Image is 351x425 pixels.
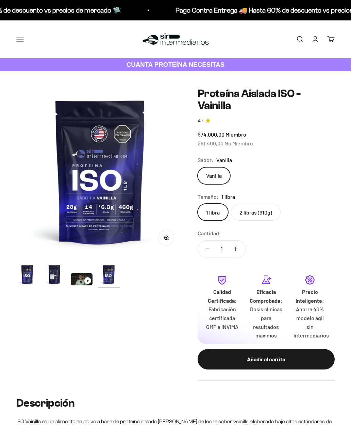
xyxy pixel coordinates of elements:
[198,117,335,125] a: 4.74.7 de 5.0 estrellas
[226,241,246,257] button: Aumentar cantidad
[16,397,335,409] h2: Descripción
[198,229,221,238] label: Cantidad:
[206,305,239,331] p: Fabricación certificada GMP e INVIMA
[208,288,237,304] strong: Calidad Certificada:
[198,131,224,138] span: $74.000,00
[16,264,38,287] button: Ir al artículo 1
[216,156,232,164] span: Vanilla
[16,88,184,255] img: Proteína Aislada ISO - Vainilla
[44,264,65,287] button: Ir al artículo 2
[198,349,335,369] button: Añadir al carrito
[98,264,120,285] img: Proteína Aislada ISO - Vainilla
[16,264,38,285] img: Proteína Aislada ISO - Vainilla
[198,117,203,125] span: 4.7
[211,355,321,364] div: Añadir al carrito
[250,305,283,340] p: Dosis clínicas para resultados máximos
[98,264,120,287] button: Ir al artículo 4
[198,192,219,201] legend: Tamaño:
[294,305,327,340] p: Ahorra 40% modelo ágil sin intermediarios
[127,61,225,68] strong: CUANTA PROTEÍNA NECESITAS
[221,192,235,201] span: 1 libra
[198,241,218,257] button: Reducir cantidad
[296,288,324,304] strong: Precio Inteligente:
[198,88,335,111] h1: Proteína Aislada ISO - Vainilla
[71,273,93,287] button: Ir al artículo 3
[250,288,282,304] strong: Eficacia Comprobada:
[225,131,246,138] span: Miembro
[44,264,65,285] img: Proteína Aislada ISO - Vainilla
[198,140,223,146] span: $81.400,00
[224,140,253,146] span: No Miembro
[198,156,214,164] legend: Sabor:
